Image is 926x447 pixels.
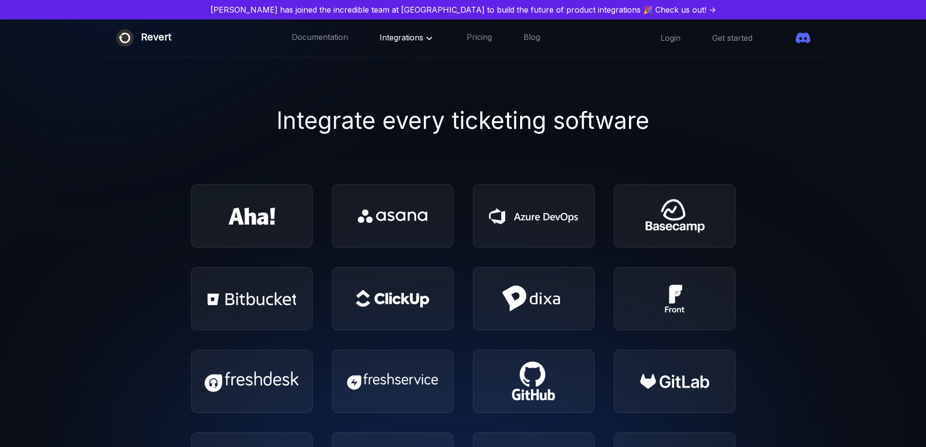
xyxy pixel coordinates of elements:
[4,4,922,16] a: [PERSON_NAME] has joined the incredible team at [GEOGRAPHIC_DATA] to build the future of product ...
[467,32,492,44] a: Pricing
[653,277,697,321] img: Front Icon
[356,290,429,307] img: Clickup Icon
[116,29,134,47] img: Revert logo
[637,198,713,234] img: Basecamp Icon
[497,286,570,312] img: Dixa Icon
[204,370,299,393] img: Freshdesk Icon
[712,33,752,43] a: Get started
[380,33,435,42] span: Integrations
[626,365,724,398] img: Gitlab Icon
[222,199,282,233] img: Aha Icon
[345,363,440,399] img: FreshService Icon
[524,32,540,44] a: Blog
[661,33,681,43] a: Login
[510,359,557,403] img: Github Issues Icon
[292,32,348,44] a: Documentation
[141,29,172,47] div: Revert
[358,210,427,223] img: Asana Icon
[489,208,578,224] img: Azure Devops Icon
[208,292,296,305] img: Bitbucket Icon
